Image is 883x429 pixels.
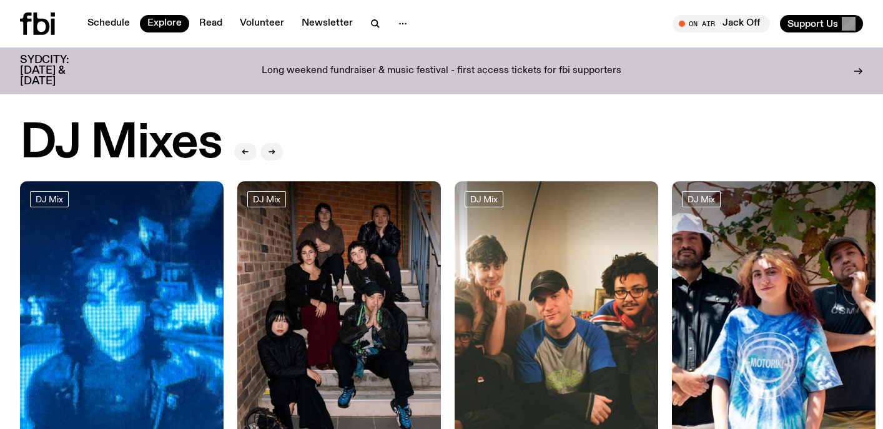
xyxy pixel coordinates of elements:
h2: DJ Mixes [20,120,222,167]
span: DJ Mix [36,194,63,204]
span: DJ Mix [470,194,498,204]
span: DJ Mix [688,194,715,204]
p: Long weekend fundraiser & music festival - first access tickets for fbi supporters [262,66,621,77]
a: Read [192,15,230,32]
a: Newsletter [294,15,360,32]
h3: SYDCITY: [DATE] & [DATE] [20,55,100,87]
button: Support Us [780,15,863,32]
a: DJ Mix [682,191,721,207]
a: Explore [140,15,189,32]
a: DJ Mix [465,191,503,207]
a: DJ Mix [30,191,69,207]
span: DJ Mix [253,194,280,204]
button: On AirJack Off [673,15,770,32]
a: DJ Mix [247,191,286,207]
a: Volunteer [232,15,292,32]
a: Schedule [80,15,137,32]
span: Support Us [787,18,838,29]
